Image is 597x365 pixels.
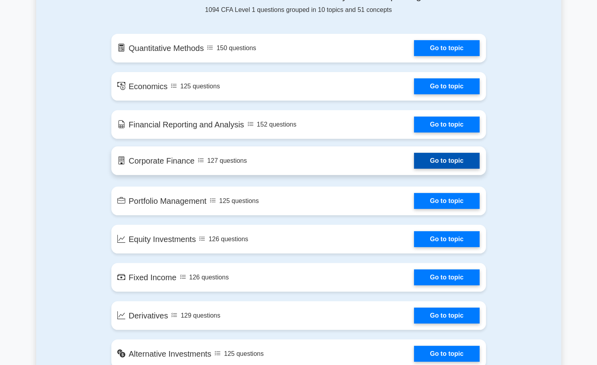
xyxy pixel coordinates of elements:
a: Go to topic [414,117,479,133]
a: Go to topic [414,153,479,169]
a: Go to topic [414,193,479,209]
a: Go to topic [414,40,479,56]
a: Go to topic [414,269,479,285]
a: Go to topic [414,231,479,247]
a: Go to topic [414,78,479,94]
a: Go to topic [414,346,479,362]
a: Go to topic [414,308,479,324]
